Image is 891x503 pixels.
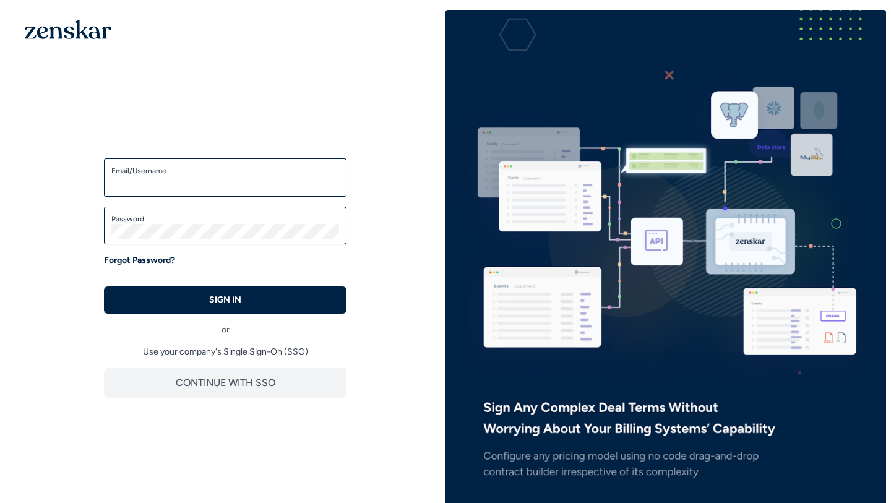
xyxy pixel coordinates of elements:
[104,314,346,336] div: or
[111,214,339,224] label: Password
[111,166,339,176] label: Email/Username
[104,254,175,267] a: Forgot Password?
[25,20,111,39] img: 1OGAJ2xQqyY4LXKgY66KYq0eOWRCkrZdAb3gUhuVAqdWPZE9SRJmCz+oDMSn4zDLXe31Ii730ItAGKgCKgCCgCikA4Av8PJUP...
[104,368,346,398] button: CONTINUE WITH SSO
[104,346,346,358] p: Use your company's Single Sign-On (SSO)
[104,286,346,314] button: SIGN IN
[209,294,241,306] p: SIGN IN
